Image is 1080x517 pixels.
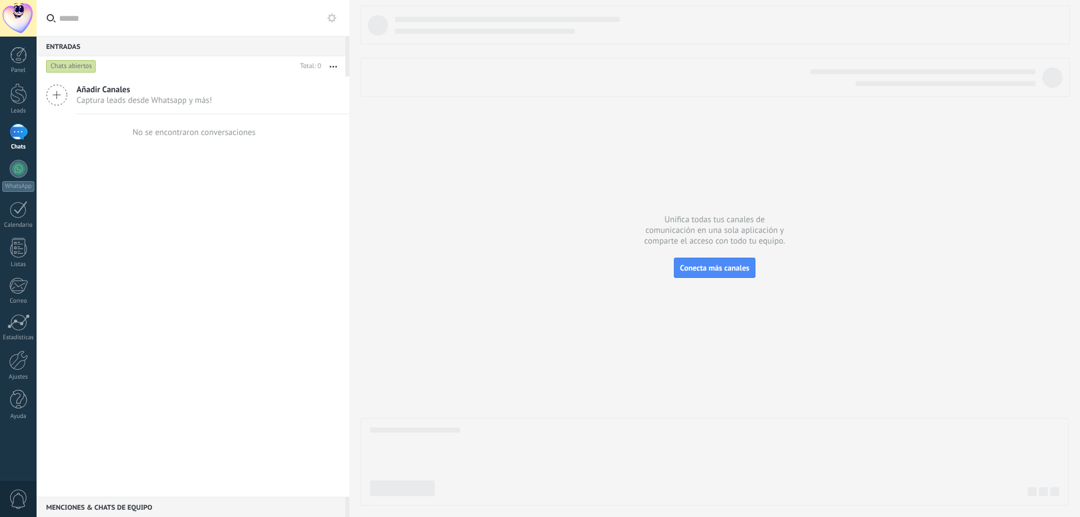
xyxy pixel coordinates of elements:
[37,36,345,56] div: Entradas
[76,84,212,95] span: Añadir Canales
[2,334,35,341] div: Estadísticas
[2,413,35,420] div: Ayuda
[2,181,34,192] div: WhatsApp
[2,374,35,381] div: Ajustes
[76,95,212,106] span: Captura leads desde Whatsapp y más!
[2,107,35,115] div: Leads
[2,298,35,305] div: Correo
[46,60,96,73] div: Chats abiertos
[2,143,35,151] div: Chats
[2,67,35,74] div: Panel
[296,61,321,72] div: Total: 0
[37,497,345,517] div: Menciones & Chats de equipo
[133,127,256,138] div: No se encontraron conversaciones
[674,258,755,278] button: Conecta más canales
[680,263,749,273] span: Conecta más canales
[2,222,35,229] div: Calendario
[2,261,35,268] div: Listas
